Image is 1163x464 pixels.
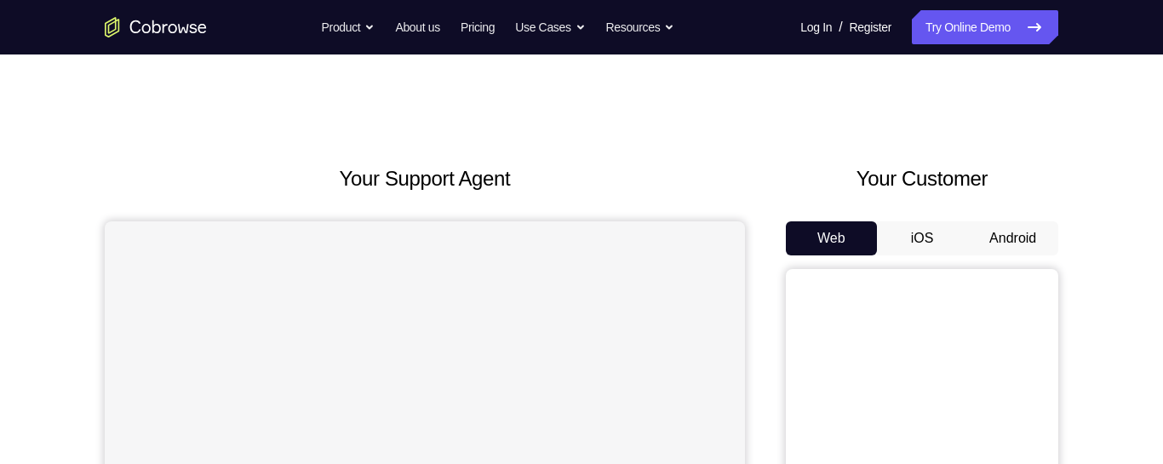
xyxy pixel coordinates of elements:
a: Pricing [461,10,495,44]
a: Go to the home page [105,17,207,37]
a: Log In [800,10,832,44]
button: Android [967,221,1058,255]
a: About us [395,10,439,44]
button: Web [786,221,877,255]
a: Try Online Demo [912,10,1058,44]
h2: Your Customer [786,163,1058,194]
h2: Your Support Agent [105,163,745,194]
button: Resources [606,10,675,44]
button: Product [322,10,375,44]
a: Register [850,10,891,44]
button: Use Cases [515,10,585,44]
button: iOS [877,221,968,255]
span: / [839,17,842,37]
